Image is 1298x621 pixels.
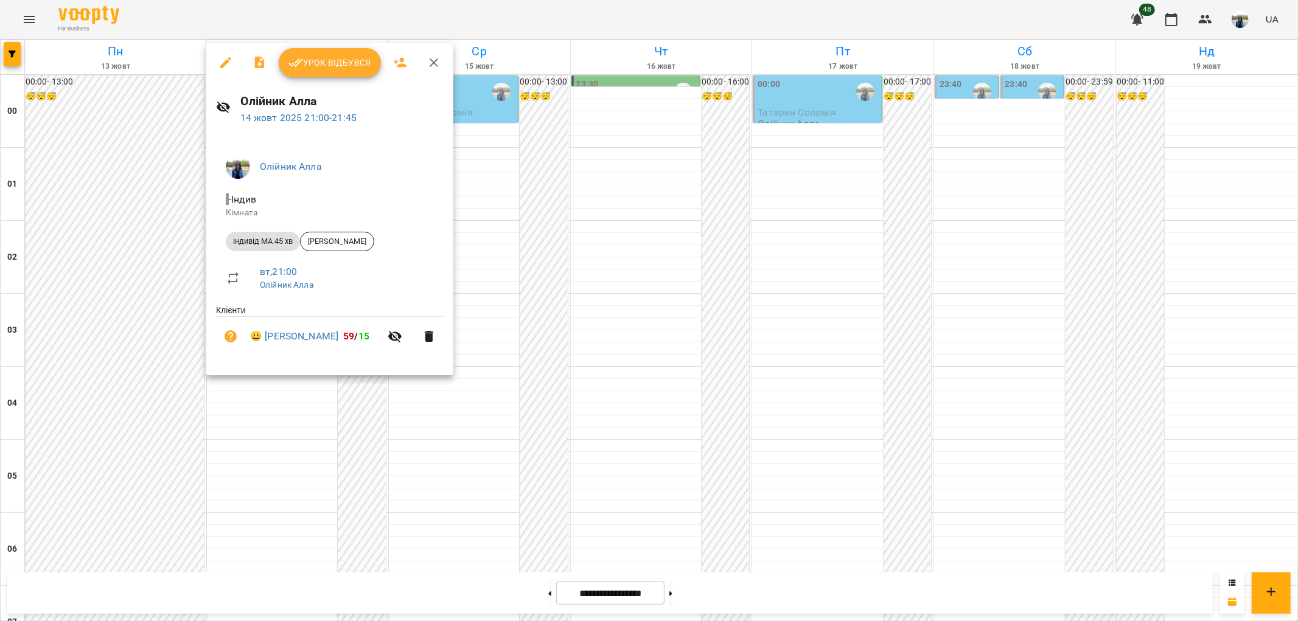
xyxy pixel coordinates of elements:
[260,161,322,172] a: Олійник Алла
[343,330,369,342] b: /
[250,329,338,344] a: 😀 [PERSON_NAME]
[216,322,245,351] button: Візит ще не сплачено. Додати оплату?
[288,55,371,70] span: Урок відбувся
[226,193,259,205] span: - Індив
[301,236,374,247] span: [PERSON_NAME]
[226,154,250,179] img: 79bf113477beb734b35379532aeced2e.jpg
[260,280,313,290] a: Олійник Алла
[279,48,381,77] button: Урок відбувся
[343,330,354,342] span: 59
[226,207,434,219] p: Кімната
[240,112,357,123] a: 14 жовт 2025 21:00-21:45
[226,236,300,247] span: індивід МА 45 хв
[358,330,369,342] span: 15
[240,92,444,111] h6: Олійник Алла
[300,232,374,251] div: [PERSON_NAME]
[216,304,444,361] ul: Клієнти
[260,266,297,277] a: вт , 21:00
